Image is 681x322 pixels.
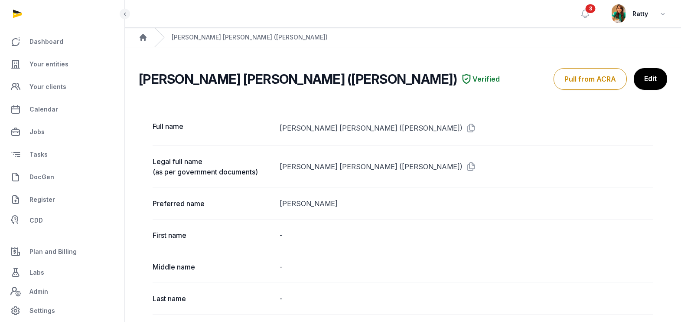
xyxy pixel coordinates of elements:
dd: - [280,293,653,304]
a: CDD [7,212,117,229]
dd: [PERSON_NAME] [280,198,653,209]
a: Edit [634,68,667,90]
div: [PERSON_NAME] [PERSON_NAME] ([PERSON_NAME]) [172,33,328,42]
span: Verified [472,74,500,84]
dt: Legal full name (as per government documents) [153,156,273,177]
button: Pull from ACRA [554,68,627,90]
img: avatar [612,4,626,23]
a: Your entities [7,54,117,75]
a: DocGen [7,167,117,187]
a: Settings [7,300,117,321]
h2: [PERSON_NAME] [PERSON_NAME] ([PERSON_NAME]) [139,71,457,87]
span: DocGen [29,172,54,182]
span: Register [29,194,55,205]
span: Ratty [632,9,648,19]
span: Labs [29,267,44,278]
dd: - [280,262,653,272]
span: Tasks [29,149,48,160]
dt: First name [153,230,273,240]
span: Your entities [29,59,68,69]
a: Calendar [7,99,117,120]
dd: [PERSON_NAME] [PERSON_NAME] ([PERSON_NAME]) [280,156,653,177]
span: Dashboard [29,36,63,47]
dt: Preferred name [153,198,273,209]
dd: - [280,230,653,240]
a: Tasks [7,144,117,165]
span: Admin [29,286,48,297]
a: Labs [7,262,117,283]
span: CDD [29,215,43,226]
a: Jobs [7,122,117,142]
span: Calendar [29,104,58,115]
span: Your clients [29,82,66,92]
a: Plan and Billing [7,241,117,262]
span: Settings [29,306,55,316]
dt: Full name [153,121,273,135]
dt: Middle name [153,262,273,272]
span: Jobs [29,127,45,137]
a: Dashboard [7,31,117,52]
a: Admin [7,283,117,300]
nav: Breadcrumb [125,28,681,47]
dd: [PERSON_NAME] [PERSON_NAME] ([PERSON_NAME]) [280,121,653,135]
span: 3 [586,4,596,13]
span: Plan and Billing [29,246,77,257]
a: Register [7,189,117,210]
dt: Last name [153,293,273,304]
a: Your clients [7,76,117,97]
